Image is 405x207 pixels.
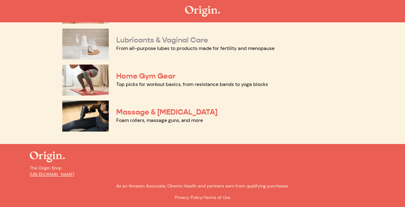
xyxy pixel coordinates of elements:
p: The Origin Shop [30,165,376,178]
a: Top picks for workout basics, from resistance bands to yoga blocks [116,81,268,88]
a: Massage & [MEDICAL_DATA] [116,107,218,117]
img: The Origin Shop [30,151,65,162]
a: [URL][DOMAIN_NAME] [30,172,74,177]
a: Terms of Use [204,195,230,200]
img: Home Gym Gear [62,65,109,96]
a: Lubricants & Vaginal Care [116,35,208,45]
img: Massage & Myofascial Release [62,101,109,132]
p: As an Amazon Associate, Obento Health and partners earn from qualifying purchases. [30,183,376,189]
a: Privacy Policy [175,195,202,200]
p: • [30,194,376,201]
a: Home Gym Gear [116,71,175,81]
a: From all-purpose lubes to products made for fertility and menopause [116,45,275,52]
img: The Origin Shop [185,6,220,17]
img: Lubricants & Vaginal Care [62,29,109,60]
a: Foam rollers, massage guns, and more [116,117,203,124]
